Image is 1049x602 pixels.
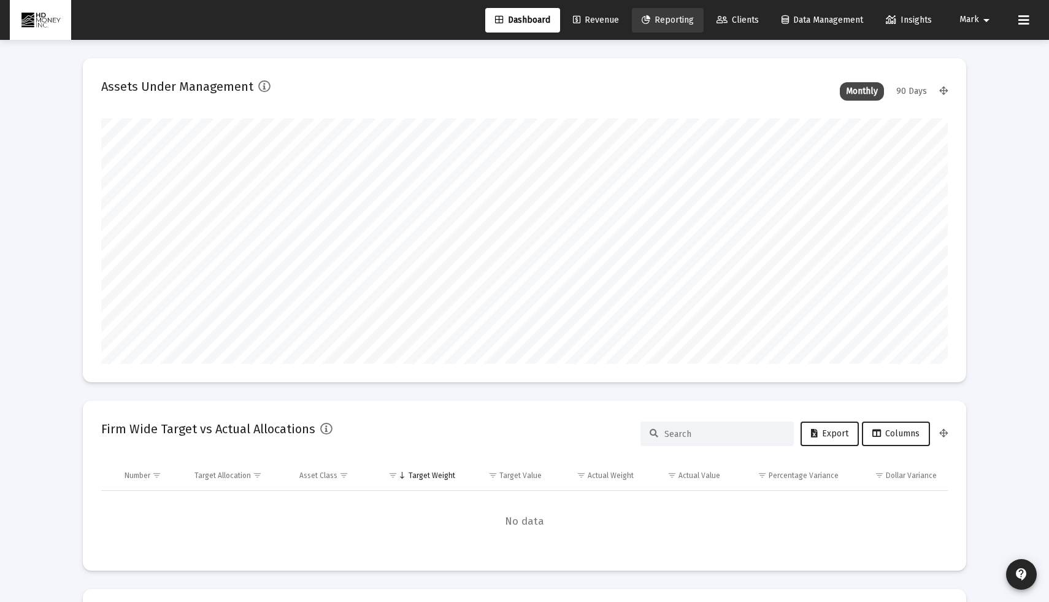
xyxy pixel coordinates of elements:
[488,471,498,480] span: Show filter options for column 'Target Value'
[811,428,848,439] span: Export
[872,428,920,439] span: Columns
[769,471,839,480] div: Percentage Variance
[485,8,560,33] a: Dashboard
[194,471,251,480] div: Target Allocation
[840,82,884,101] div: Monthly
[464,461,550,490] td: Column Target Value
[409,471,455,480] div: Target Weight
[573,15,619,25] span: Revenue
[862,422,930,446] button: Columns
[291,461,372,490] td: Column Asset Class
[678,471,720,480] div: Actual Value
[563,8,629,33] a: Revenue
[253,471,262,480] span: Show filter options for column 'Target Allocation'
[772,8,873,33] a: Data Management
[758,471,767,480] span: Show filter options for column 'Percentage Variance'
[101,419,315,439] h2: Firm Wide Target vs Actual Allocations
[890,82,933,101] div: 90 Days
[886,15,932,25] span: Insights
[945,7,1009,32] button: Mark
[101,515,948,528] span: No data
[125,471,150,480] div: Number
[299,471,337,480] div: Asset Class
[499,471,542,480] div: Target Value
[801,422,859,446] button: Export
[116,461,186,490] td: Column Number
[577,471,586,480] span: Show filter options for column 'Actual Weight'
[782,15,863,25] span: Data Management
[979,8,994,33] mat-icon: arrow_drop_down
[550,461,642,490] td: Column Actual Weight
[717,15,759,25] span: Clients
[339,471,348,480] span: Show filter options for column 'Asset Class'
[642,461,729,490] td: Column Actual Value
[959,15,979,25] span: Mark
[667,471,677,480] span: Show filter options for column 'Actual Value'
[664,429,785,439] input: Search
[707,8,769,33] a: Clients
[588,471,634,480] div: Actual Weight
[1014,567,1029,582] mat-icon: contact_support
[388,471,398,480] span: Show filter options for column 'Target Weight'
[152,471,161,480] span: Show filter options for column 'Number'
[642,15,694,25] span: Reporting
[372,461,464,490] td: Column Target Weight
[729,461,847,490] td: Column Percentage Variance
[886,471,937,480] div: Dollar Variance
[875,471,884,480] span: Show filter options for column 'Dollar Variance'
[876,8,942,33] a: Insights
[101,77,253,96] h2: Assets Under Management
[101,461,948,552] div: Data grid
[632,8,704,33] a: Reporting
[495,15,550,25] span: Dashboard
[186,461,291,490] td: Column Target Allocation
[847,461,948,490] td: Column Dollar Variance
[19,8,62,33] img: Dashboard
